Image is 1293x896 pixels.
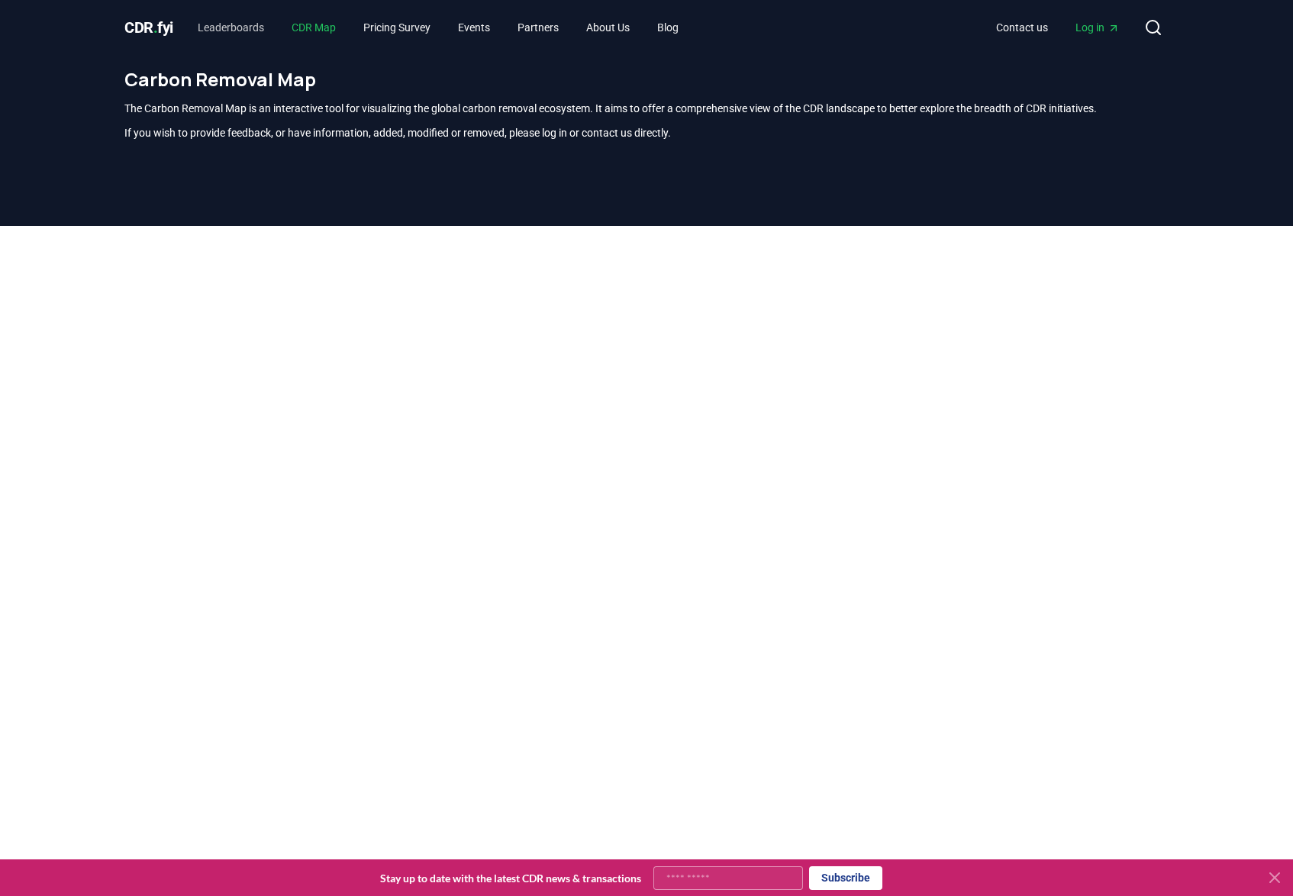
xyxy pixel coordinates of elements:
p: The Carbon Removal Map is an interactive tool for visualizing the global carbon removal ecosystem... [124,101,1169,116]
a: Blog [645,14,691,41]
a: Contact us [984,14,1060,41]
span: . [153,18,158,37]
a: Events [446,14,502,41]
p: If you wish to provide feedback, or have information, added, modified or removed, please log in o... [124,125,1169,140]
a: About Us [574,14,642,41]
h1: Carbon Removal Map [124,67,1169,92]
a: Partners [505,14,571,41]
a: Leaderboards [185,14,276,41]
nav: Main [185,14,691,41]
span: CDR fyi [124,18,173,37]
span: Log in [1075,20,1120,35]
a: CDR.fyi [124,17,173,38]
a: Pricing Survey [351,14,443,41]
a: Log in [1063,14,1132,41]
nav: Main [984,14,1132,41]
a: CDR Map [279,14,348,41]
